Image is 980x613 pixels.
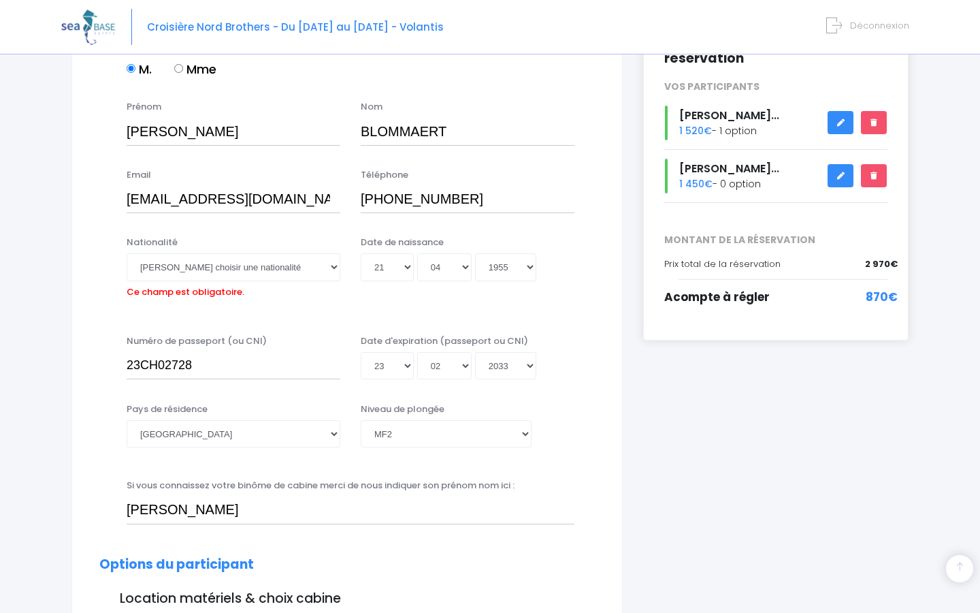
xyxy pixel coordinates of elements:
[99,557,595,573] h2: Options du participant
[127,479,514,492] label: Si vous connaissez votre binôme de cabine merci de nous indiquer son prénom nom ici :
[866,289,898,306] span: 870€
[127,403,208,416] label: Pays de résidence
[361,403,444,416] label: Niveau de plongée
[147,20,444,34] span: Croisière Nord Brothers - Du [DATE] au [DATE] - Volantis
[654,80,898,94] div: VOS PARTICIPANTS
[654,233,898,247] span: MONTANT DE LA RÉSERVATION
[654,106,898,140] div: - 1 option
[664,33,887,67] h2: Récapitulatif de votre réservation
[654,159,898,193] div: - 0 option
[679,177,713,191] span: 1 450€
[127,334,267,348] label: Numéro de passeport (ou CNI)
[679,124,712,138] span: 1 520€
[127,64,135,73] input: M.
[127,60,152,78] label: M.
[679,108,779,123] span: [PERSON_NAME]...
[127,100,161,114] label: Prénom
[361,168,408,182] label: Téléphone
[174,60,216,78] label: Mme
[679,161,779,176] span: [PERSON_NAME]...
[664,289,770,305] span: Acompte à régler
[127,281,244,299] label: Ce champ est obligatoire.
[361,236,444,249] label: Date de naissance
[99,591,595,607] h3: Location matériels & choix cabine
[865,257,898,271] span: 2 970€
[361,100,382,114] label: Nom
[127,236,178,249] label: Nationalité
[127,168,151,182] label: Email
[664,257,781,270] span: Prix total de la réservation
[850,19,909,32] span: Déconnexion
[174,64,183,73] input: Mme
[361,334,528,348] label: Date d'expiration (passeport ou CNI)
